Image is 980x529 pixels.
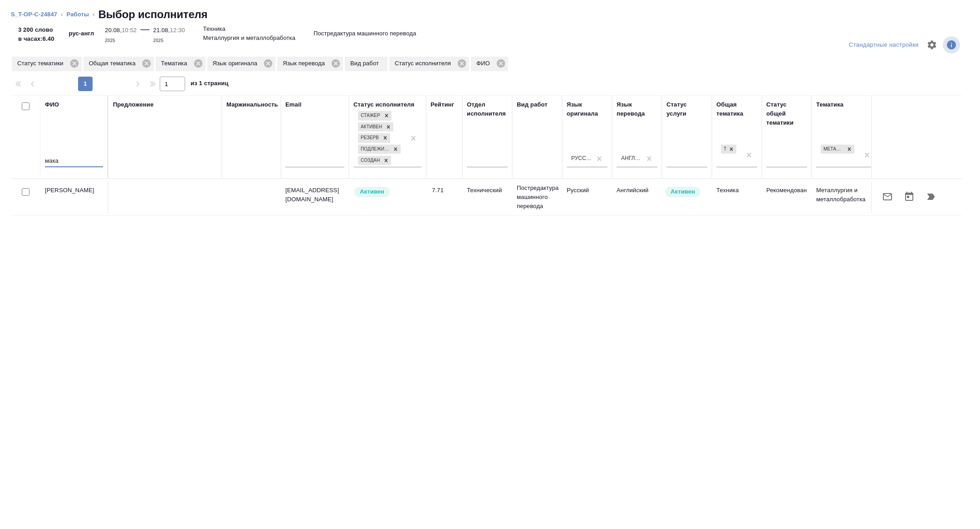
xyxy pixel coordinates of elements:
span: из 1 страниц [191,78,229,91]
p: Язык перевода [283,59,328,68]
p: 12:30 [170,27,185,34]
div: Стажер, Активен, Резерв, Подлежит внедрению, Создан [357,144,402,155]
div: Техника [720,144,737,155]
div: Статус исполнителя [353,100,414,109]
p: Металлургия и металлобработка [816,186,875,204]
p: 10:52 [122,27,137,34]
div: Активен [358,122,383,132]
td: Английский [612,181,662,213]
p: Активен [360,187,384,196]
td: Рекомендован [762,181,812,213]
div: Статус услуги [666,100,707,118]
div: Стажер, Активен, Резерв, Подлежит внедрению, Создан [357,121,394,133]
input: Выбери исполнителей, чтобы отправить приглашение на работу [22,188,29,196]
li: ‹ [61,10,63,19]
div: Вид работ [517,100,548,109]
div: Стажер [358,111,382,121]
div: Рядовой исполнитель: назначай с учетом рейтинга [353,186,421,198]
div: Стажер, Активен, Резерв, Подлежит внедрению, Создан [357,155,392,166]
div: Металлургия и металлобработка [821,145,844,154]
div: Русский [571,155,592,162]
div: Статус тематики [12,57,82,71]
div: Рейтинг [431,100,454,109]
div: Язык оригинала [207,57,276,71]
div: split button [847,38,921,52]
td: Русский [562,181,612,213]
div: Стажер, Активен, Резерв, Подлежит внедрению, Создан [357,110,392,121]
p: [EMAIL_ADDRESS][DOMAIN_NAME] [285,186,344,204]
h2: Выбор исполнителя [98,7,208,22]
p: Язык оригинала [213,59,261,68]
div: Язык перевода [617,100,657,118]
div: Подлежит внедрению [358,145,391,154]
div: Язык оригинала [567,100,608,118]
p: Техника [203,24,225,34]
div: Отдел исполнителя [467,100,508,118]
div: ФИО [45,100,59,109]
a: Работы [67,11,89,18]
button: Отправить предложение о работе [877,186,898,208]
div: Техника [721,145,726,154]
div: Email [285,100,301,109]
div: Общая тематика [83,57,154,71]
div: Статус исполнителя [389,57,469,71]
p: Статус тематики [17,59,67,68]
a: S_T-OP-C-24847 [11,11,57,18]
div: Металлургия и металлобработка [820,144,855,155]
p: 3 200 слово [18,25,54,34]
td: Технический [462,181,512,213]
span: Настроить таблицу [921,34,943,56]
p: Вид работ [350,59,382,68]
td: Техника [712,181,762,213]
p: Тематика [161,59,191,68]
p: ФИО [476,59,493,68]
p: Активен [671,187,695,196]
div: ФИО [471,57,508,71]
p: Общая тематика [89,59,139,68]
div: Тематика [816,100,843,109]
div: Маржинальность [226,100,278,109]
div: Общая тематика [716,100,757,118]
p: 21.08, [153,27,170,34]
td: [PERSON_NAME] [40,181,108,213]
p: Статус исполнителя [395,59,454,68]
div: Резерв [358,133,380,143]
div: 7.71 [432,186,458,195]
div: Тематика [156,57,206,71]
div: — [140,22,149,45]
nav: breadcrumb [11,7,969,22]
div: Язык перевода [277,57,343,71]
p: Постредактура машинного перевода [517,184,558,211]
div: Создан [358,156,381,165]
div: Английский [621,155,642,162]
div: Стажер, Активен, Резерв, Подлежит внедрению, Создан [357,132,391,144]
li: ‹ [93,10,94,19]
div: Статус общей тематики [766,100,807,127]
p: 20.08, [105,27,122,34]
div: Предложение [113,100,154,109]
span: Посмотреть информацию [943,36,962,53]
p: Постредактура машинного перевода [314,29,416,38]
